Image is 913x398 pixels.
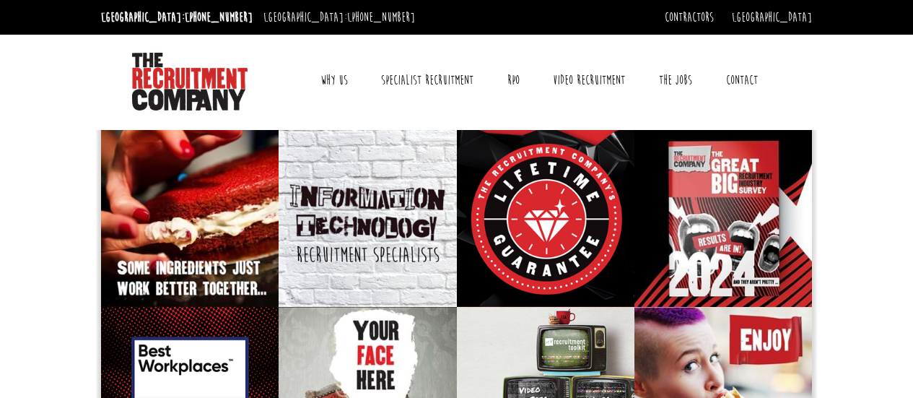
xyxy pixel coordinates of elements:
[732,9,812,25] a: [GEOGRAPHIC_DATA]
[347,9,415,25] a: [PHONE_NUMBER]
[497,62,530,98] a: RPO
[185,9,253,25] a: [PHONE_NUMBER]
[132,53,248,111] img: The Recruitment Company
[310,62,359,98] a: Why Us
[542,62,636,98] a: Video Recruitment
[715,62,769,98] a: Contact
[370,62,484,98] a: Specialist Recruitment
[665,9,714,25] a: Contractors
[97,6,256,29] li: [GEOGRAPHIC_DATA]:
[648,62,703,98] a: The Jobs
[260,6,419,29] li: [GEOGRAPHIC_DATA]:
